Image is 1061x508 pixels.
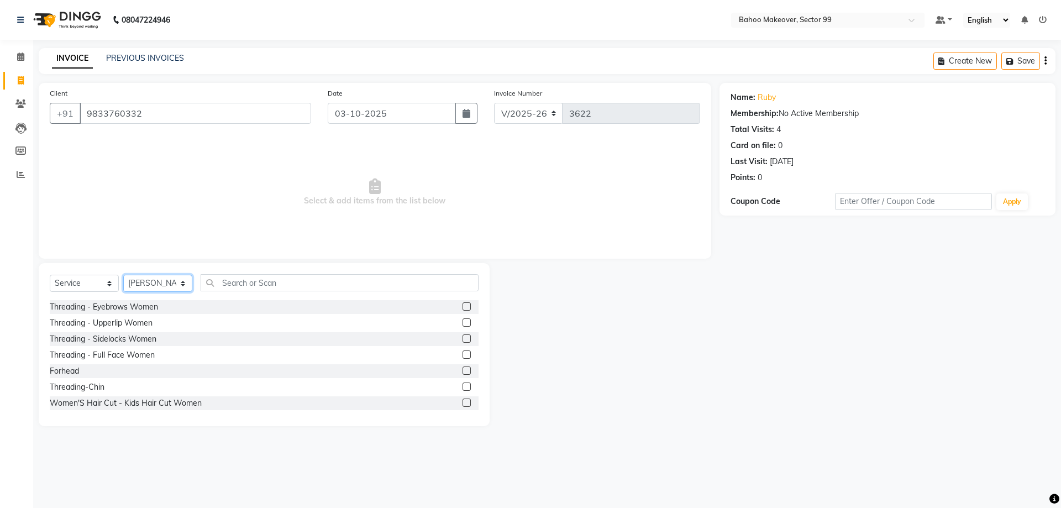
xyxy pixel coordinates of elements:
label: Client [50,88,67,98]
button: Create New [933,53,997,70]
img: logo [28,4,104,35]
a: PREVIOUS INVOICES [106,53,184,63]
label: Invoice Number [494,88,542,98]
div: Threading-Chin [50,381,104,393]
div: Membership: [731,108,779,119]
a: INVOICE [52,49,93,69]
button: Apply [996,193,1028,210]
div: Points: [731,172,755,184]
div: Threading - Sidelocks Women [50,333,156,345]
div: Last Visit: [731,156,768,167]
div: [DATE] [770,156,794,167]
div: Total Visits: [731,124,774,135]
div: 4 [776,124,781,135]
div: 0 [758,172,762,184]
div: Threading - Eyebrows Women [50,301,158,313]
div: Name: [731,92,755,103]
span: Select & add items from the list below [50,137,700,248]
div: Coupon Code [731,196,835,207]
button: +91 [50,103,81,124]
div: Threading - Upperlip Women [50,317,153,329]
label: Date [328,88,343,98]
div: 0 [778,140,782,151]
div: Threading - Full Face Women [50,349,155,361]
input: Search or Scan [201,274,479,291]
div: Forhead [50,365,79,377]
button: Save [1001,53,1040,70]
div: No Active Membership [731,108,1044,119]
a: Ruby [758,92,776,103]
input: Enter Offer / Coupon Code [835,193,992,210]
b: 08047224946 [122,4,170,35]
div: Card on file: [731,140,776,151]
input: Search by Name/Mobile/Email/Code [80,103,311,124]
div: Women'S Hair Cut - Kids Hair Cut Women [50,397,202,409]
